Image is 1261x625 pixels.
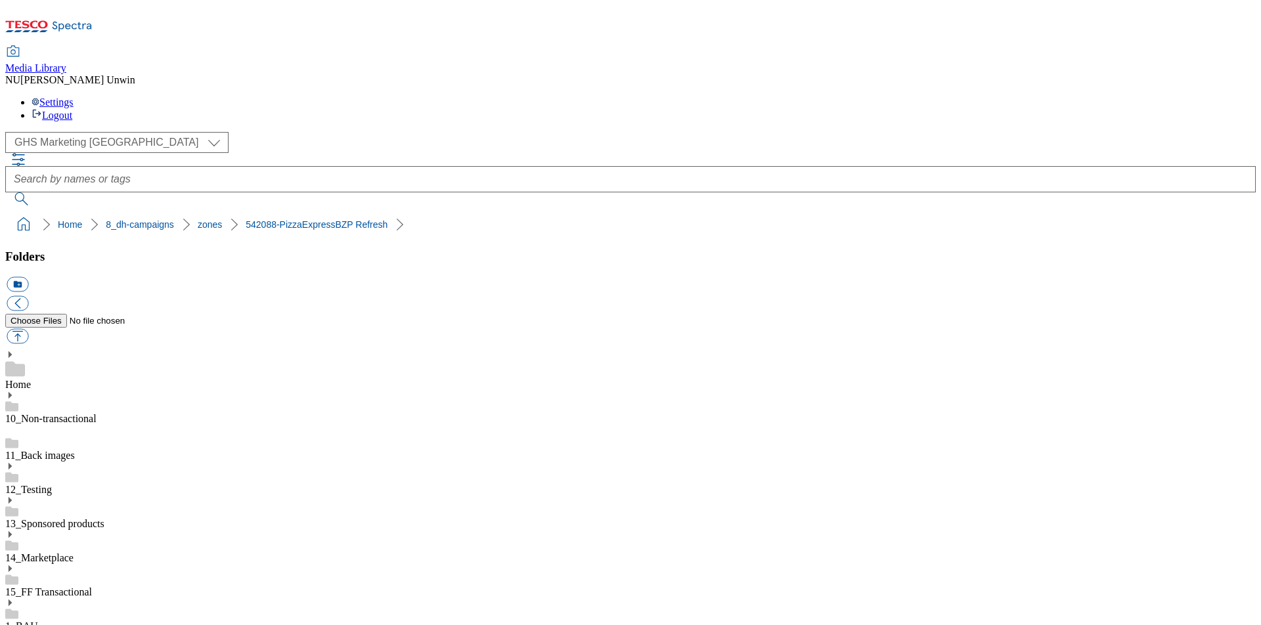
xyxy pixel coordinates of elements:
[5,586,92,597] a: 15_FF Transactional
[32,97,74,108] a: Settings
[198,219,222,230] a: zones
[5,74,20,85] span: NU
[5,166,1256,192] input: Search by names or tags
[5,450,75,461] a: 11_Back images
[32,110,72,121] a: Logout
[5,249,1256,264] h3: Folders
[5,552,74,563] a: 14_Marketplace
[5,484,52,495] a: 12_Testing
[5,47,66,74] a: Media Library
[246,219,387,230] a: 542088-PizzaExpressBZP Refresh
[5,379,31,390] a: Home
[5,413,97,424] a: 10_Non-transactional
[58,219,82,230] a: Home
[106,219,174,230] a: 8_dh-campaigns
[5,62,66,74] span: Media Library
[13,214,34,235] a: home
[20,74,135,85] span: [PERSON_NAME] Unwin
[5,212,1256,237] nav: breadcrumb
[5,518,104,529] a: 13_Sponsored products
